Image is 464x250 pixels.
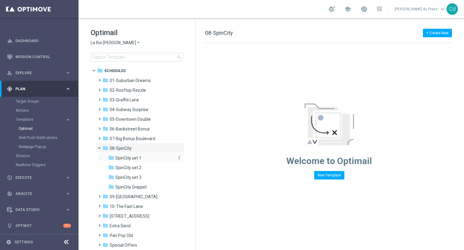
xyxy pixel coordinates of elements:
[7,207,71,212] button: Data Studio keyboard_arrow_right
[15,176,65,179] span: Execute
[115,165,141,170] span: SpinCity set 2
[65,86,71,92] i: keyboard_arrow_right
[16,151,78,160] div: Streams
[16,99,63,104] a: Target Groups
[110,204,143,209] span: 10-The Fast Lane
[7,207,65,212] div: Data Studio
[446,3,458,15] div: Cd
[136,40,141,46] i: arrow_drop_down
[65,175,71,180] i: keyboard_arrow_right
[7,175,71,180] button: play_circle_outline Execute keyboard_arrow_right
[19,124,78,133] div: Optimail
[7,87,71,91] button: gps_fixed Plan keyboard_arrow_right
[102,203,108,209] i: folder
[102,232,108,238] i: folder
[115,184,147,190] span: SpinCity Snippet
[110,213,149,219] span: 11-The 31st Avenue
[16,117,71,122] button: Templates keyboard_arrow_right
[102,193,108,199] i: folder
[7,218,71,234] div: Optibot
[104,68,126,74] span: Scheduled
[102,126,108,132] i: folder
[91,53,183,61] input: Search Template
[16,163,63,167] a: Realtime Triggers
[110,223,130,229] span: Extra Send
[286,156,372,166] span: Welcome to Optimail
[205,30,233,36] span: 08-SpinCity
[15,71,65,75] span: Explore
[19,144,63,149] a: Webpage Pop-up
[16,106,78,115] div: Actions
[102,135,108,141] i: folder
[176,155,182,161] button: more_vert
[7,38,12,44] i: equalizer
[7,33,71,49] div: Dashboard
[19,135,63,140] a: Web Push Notifications
[15,87,65,91] span: Plan
[110,242,137,248] span: Special Offers
[102,145,108,151] i: folder
[7,38,71,43] button: equalizer Dashboard
[16,108,63,113] a: Actions
[7,191,65,196] div: Analyze
[14,240,33,244] a: Settings
[65,70,71,76] i: keyboard_arrow_right
[108,184,114,190] i: folder
[423,29,452,37] button: + Create New
[97,67,103,74] i: folder
[110,107,148,112] span: 04-Subway Surprise
[102,242,108,248] i: folder
[108,155,114,161] i: folder
[344,6,351,12] span: school
[394,5,446,14] a: [PERSON_NAME] du Preezkeyboard_arrow_down
[15,33,71,49] a: Dashboard
[7,175,65,180] div: Execute
[6,239,11,245] i: settings
[102,106,108,112] i: folder
[65,191,71,196] i: keyboard_arrow_right
[65,207,71,212] i: keyboard_arrow_right
[110,136,155,141] span: 07-Big Bonus Boulevard
[102,222,108,229] i: folder
[15,218,63,234] a: Optibot
[304,104,354,145] img: emptyStateManageTemplates.jpg
[7,70,12,76] i: person_search
[91,28,183,38] h1: Optimail
[110,87,146,93] span: 02-Rooftop Razzle
[108,174,114,180] i: folder
[110,117,151,122] span: 05-Downtown Double
[110,194,157,199] span: 09-Four Way Crossing
[65,117,71,123] i: keyboard_arrow_right
[16,153,63,158] a: Streams
[102,97,108,103] i: folder
[7,71,71,75] button: person_search Explore keyboard_arrow_right
[7,49,71,65] div: Mission Control
[110,233,133,238] span: Pari Pop Old
[15,192,65,196] span: Analyze
[63,224,71,228] div: 1
[16,115,78,151] div: Templates
[314,171,344,179] button: New Template
[110,146,132,151] span: 08-SpinCity
[16,118,59,121] span: Templates
[16,160,78,169] div: Realtime Triggers
[15,49,71,65] a: Mission Control
[7,191,71,196] button: track_changes Analyze keyboard_arrow_right
[7,191,12,196] i: track_changes
[15,208,65,212] span: Data Studio
[19,142,78,151] div: Webpage Pop-up
[91,40,136,46] span: Le Roi [PERSON_NAME]
[102,77,108,83] i: folder
[7,86,12,92] i: gps_fixed
[110,78,151,83] span: 01-Suburban Dreams
[7,223,12,229] i: lightbulb
[439,6,446,12] span: keyboard_arrow_down
[7,70,65,76] div: Explore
